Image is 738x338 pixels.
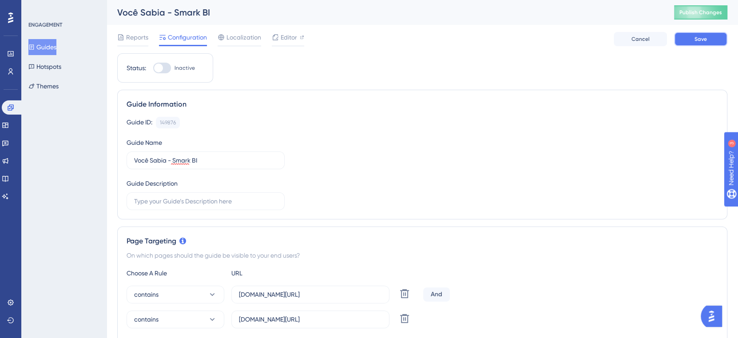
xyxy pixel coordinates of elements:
div: Guide Information [127,99,718,110]
span: Publish Changes [679,9,722,16]
div: ENGAGEMENT [28,21,62,28]
input: yourwebsite.com/path [239,314,382,324]
div: Você Sabia - Smark BI [117,6,652,19]
div: 3 [62,4,64,12]
div: And [423,287,450,302]
span: contains [134,289,159,300]
div: 149876 [160,119,176,126]
button: Themes [28,78,59,94]
input: Type your Guide’s Name here [134,155,274,165]
button: Cancel [614,32,667,46]
div: Guide ID: [127,117,152,128]
div: Guide Description [127,178,178,189]
div: URL [231,268,329,278]
span: Editor [281,32,297,43]
span: Save [694,36,707,43]
div: Choose A Rule [127,268,224,278]
div: Page Targeting [127,236,718,247]
input: Type your Guide’s Description here [134,196,277,206]
button: Guides [28,39,56,55]
button: contains [127,310,224,328]
div: Status: [127,63,146,73]
span: Need Help? [21,2,56,13]
button: Publish Changes [674,5,727,20]
span: Reports [126,32,148,43]
div: Guide Name [127,137,162,148]
button: Save [674,32,727,46]
span: Inactive [175,64,195,72]
button: Hotspots [28,59,61,75]
span: Configuration [168,32,207,43]
iframe: UserGuiding AI Assistant Launcher [701,303,727,330]
span: contains [134,314,159,325]
span: Cancel [631,36,650,43]
button: contains [127,286,224,303]
div: On which pages should the guide be visible to your end users? [127,250,718,261]
input: yourwebsite.com/path [239,290,382,299]
span: Localization [226,32,261,43]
